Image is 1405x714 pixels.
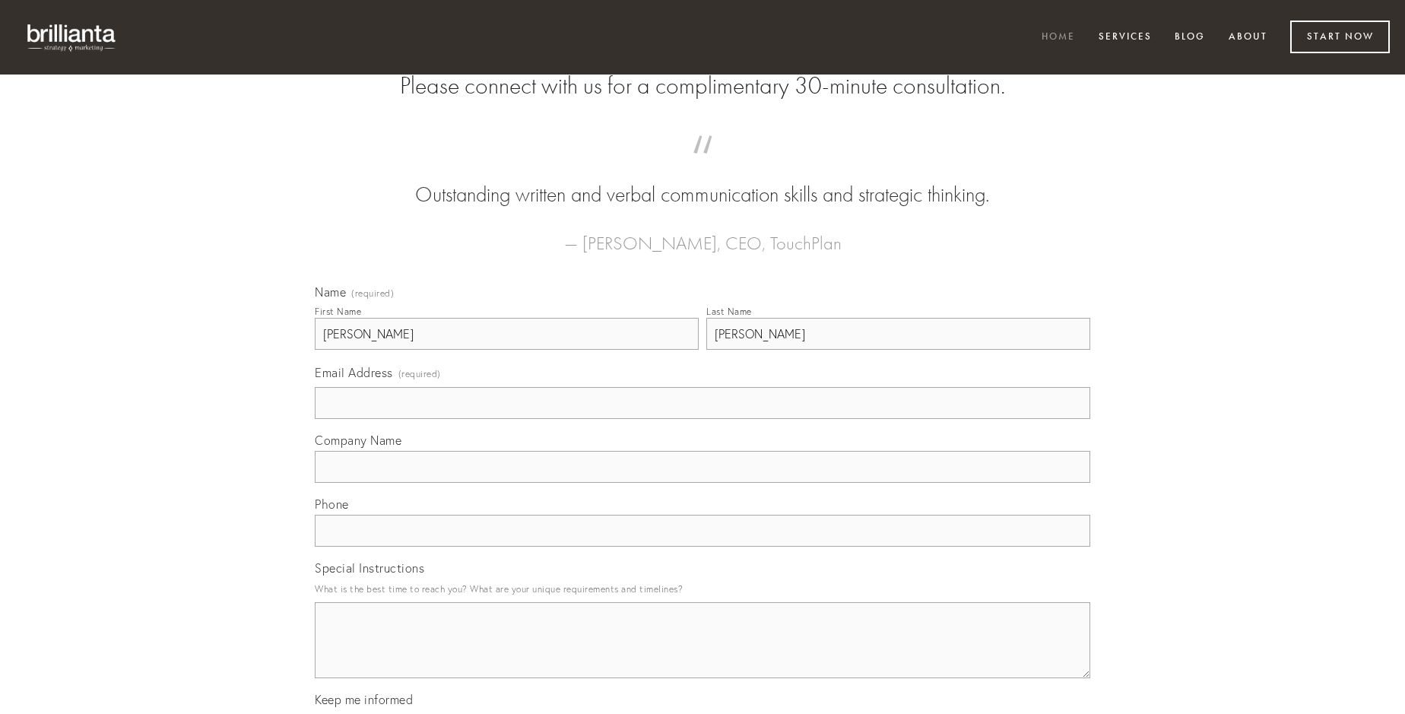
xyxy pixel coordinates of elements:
[339,210,1066,259] figcaption: — [PERSON_NAME], CEO, TouchPlan
[1089,25,1162,50] a: Services
[315,433,401,448] span: Company Name
[339,151,1066,210] blockquote: Outstanding written and verbal communication skills and strategic thinking.
[1032,25,1085,50] a: Home
[315,284,346,300] span: Name
[315,579,1090,599] p: What is the best time to reach you? What are your unique requirements and timelines?
[398,363,441,384] span: (required)
[15,15,129,59] img: brillianta - research, strategy, marketing
[315,560,424,576] span: Special Instructions
[706,306,752,317] div: Last Name
[315,692,413,707] span: Keep me informed
[339,151,1066,180] span: “
[315,365,393,380] span: Email Address
[1165,25,1215,50] a: Blog
[1290,21,1390,53] a: Start Now
[1219,25,1277,50] a: About
[315,71,1090,100] h2: Please connect with us for a complimentary 30-minute consultation.
[315,497,349,512] span: Phone
[351,289,394,298] span: (required)
[315,306,361,317] div: First Name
